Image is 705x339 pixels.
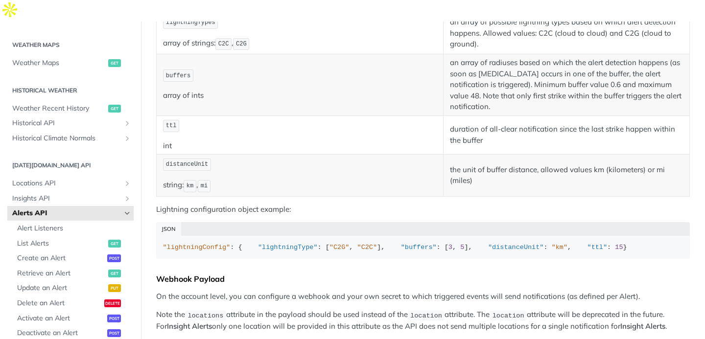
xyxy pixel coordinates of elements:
button: Hide subpages for Alerts API [123,209,131,217]
span: Locations API [12,179,121,188]
span: get [108,105,121,113]
a: Weather Recent Historyget [7,101,134,116]
a: Alert Listeners [12,221,134,236]
span: Alert Listeners [17,224,131,233]
span: get [108,59,121,67]
span: "C2C" [357,244,377,251]
a: Locations APIShow subpages for Locations API [7,176,134,191]
div: Webhook Payload [156,274,690,284]
a: Retrieve an Alertget [12,266,134,281]
span: lightningTypes [166,19,215,26]
span: location [410,312,442,319]
span: 5 [460,244,464,251]
a: Update an Alertput [12,281,134,295]
span: location [493,312,524,319]
p: string: , [163,179,437,193]
p: the unit of buffer distance, allowed values km (kilometers) or mi (miles) [450,164,683,186]
span: Insights API [12,194,121,203]
span: Activate an Alert [17,314,105,323]
span: Historical Climate Normals [12,134,121,143]
span: distanceUnit [166,161,208,168]
span: buffers [166,72,190,79]
span: "distanceUnit" [488,244,543,251]
p: Note the attribute in the payload should be used instead of the attribute. The attribute will be ... [156,309,690,332]
span: Deactivate an Alert [17,328,105,338]
a: Historical APIShow subpages for Historical API [7,116,134,131]
button: Show subpages for Insights API [123,195,131,203]
div: : { : [ , ], : [ , ], : , : } [163,243,683,252]
span: Update an Alert [17,283,106,293]
button: Show subpages for Historical Climate Normals [123,135,131,142]
a: Delete an Alertdelete [12,296,134,311]
h2: Weather Maps [7,41,134,49]
span: Retrieve an Alert [17,269,106,278]
p: array of ints [163,90,437,101]
p: On the account level, you can configure a webhook and your own secret to which triggered events w... [156,291,690,302]
span: Historical API [12,118,121,128]
span: km [187,182,193,189]
span: post [107,254,121,262]
a: Insights APIShow subpages for Insights API [7,191,134,206]
span: Delete an Alert [17,298,102,308]
a: Alerts APIHide subpages for Alerts API [7,206,134,221]
span: Create an Alert [17,253,105,263]
span: "lightningConfig" [163,244,231,251]
p: Lightning configuration object example: [156,204,690,215]
span: "C2G" [329,244,350,251]
span: Weather Recent History [12,104,106,113]
span: locations [188,312,223,319]
span: put [108,284,121,292]
p: int [163,140,437,152]
p: an array of possible lightning types based on which alert detection happens. Allowed values: C2C ... [450,17,683,50]
span: post [107,329,121,337]
span: delete [104,299,121,307]
span: "km" [552,244,567,251]
a: Historical Climate NormalsShow subpages for Historical Climate Normals [7,131,134,146]
p: an array of radiuses based on which the alert detection happens (as soon as [MEDICAL_DATA] occurs... [450,57,683,113]
span: 15 [615,244,623,251]
span: C2C [218,41,229,47]
strong: Insight Alerts [167,321,212,331]
h2: Historical Weather [7,86,134,95]
span: "lightningType" [258,244,318,251]
span: Alerts API [12,208,121,218]
span: 3 [448,244,452,251]
span: get [108,270,121,277]
span: mi [201,182,208,189]
button: Show subpages for Locations API [123,180,131,187]
span: get [108,240,121,248]
span: "ttl" [587,244,608,251]
p: duration of all-clear notification since the last strike happen within the buffer [450,124,683,146]
span: C2G [236,41,247,47]
button: Show subpages for Historical API [123,119,131,127]
span: Weather Maps [12,58,106,68]
span: "buffers" [401,244,437,251]
span: ttl [166,122,177,129]
a: Activate an Alertpost [12,311,134,326]
h2: [DATE][DOMAIN_NAME] API [7,161,134,170]
a: Weather Mapsget [7,56,134,70]
a: Create an Alertpost [12,251,134,266]
a: List Alertsget [12,236,134,251]
span: post [107,315,121,322]
strong: Insight Alerts [620,321,665,331]
p: array of strings: , [163,37,437,51]
span: List Alerts [17,239,106,249]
